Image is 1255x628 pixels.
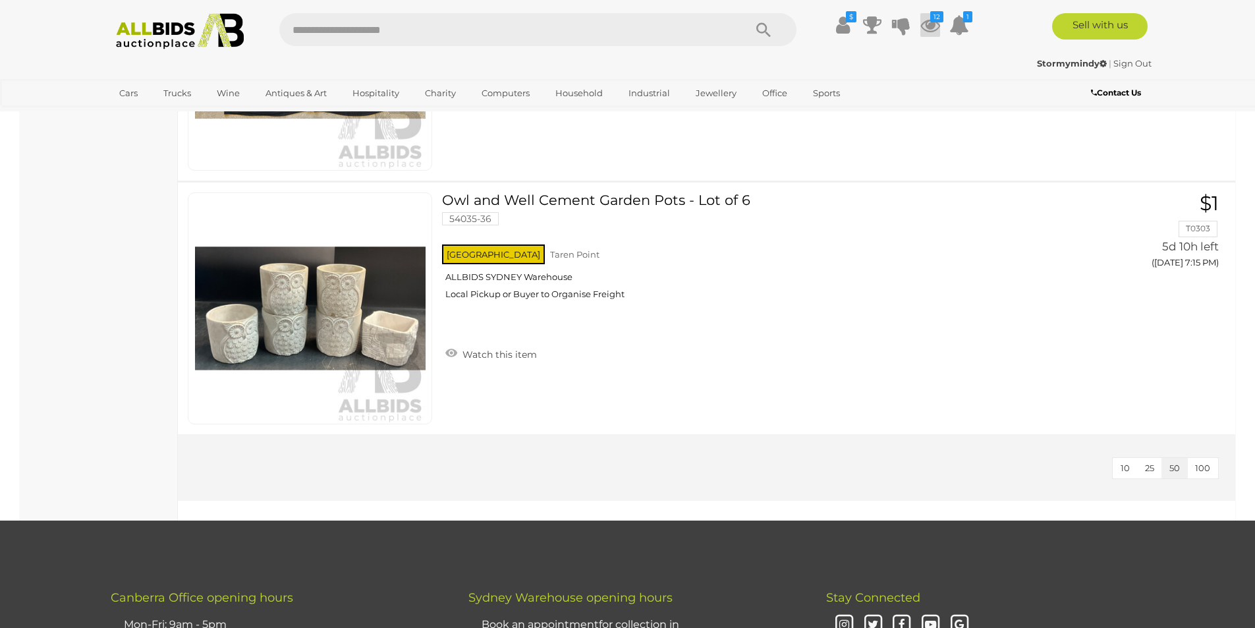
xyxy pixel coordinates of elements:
[257,82,335,104] a: Antiques & Art
[1169,463,1180,473] span: 50
[208,82,248,104] a: Wine
[1145,463,1154,473] span: 25
[416,82,464,104] a: Charity
[826,590,920,605] span: Stay Connected
[452,192,1049,310] a: Owl and Well Cement Garden Pots - Lot of 6 54035-36 [GEOGRAPHIC_DATA] Taren Point ALLBIDS SYDNEY ...
[1113,58,1152,69] a: Sign Out
[1052,13,1148,40] a: Sell with us
[1091,88,1141,98] b: Contact Us
[111,82,146,104] a: Cars
[754,82,796,104] a: Office
[1121,463,1130,473] span: 10
[459,349,537,360] span: Watch this item
[930,11,943,22] i: 12
[155,82,200,104] a: Trucks
[920,13,940,37] a: 12
[804,82,849,104] a: Sports
[109,13,252,49] img: Allbids.com.au
[963,11,972,22] i: 1
[111,104,221,126] a: [GEOGRAPHIC_DATA]
[473,82,538,104] a: Computers
[620,82,679,104] a: Industrial
[1161,458,1188,478] button: 50
[547,82,611,104] a: Household
[1069,192,1222,275] a: $1 T0303 5d 10h left ([DATE] 7:15 PM)
[833,13,853,37] a: $
[468,590,673,605] span: Sydney Warehouse opening hours
[1037,58,1109,69] a: Stormymindy
[1195,463,1210,473] span: 100
[344,82,408,104] a: Hospitality
[442,343,540,363] a: Watch this item
[111,590,293,605] span: Canberra Office opening hours
[1091,86,1144,100] a: Contact Us
[1187,458,1218,478] button: 100
[1200,191,1219,215] span: $1
[1137,458,1162,478] button: 25
[846,11,856,22] i: $
[731,13,796,46] button: Search
[1113,458,1138,478] button: 10
[949,13,969,37] a: 1
[1109,58,1111,69] span: |
[687,82,745,104] a: Jewellery
[1037,58,1107,69] strong: Stormymindy
[195,193,426,424] img: 54035-36a.jpeg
